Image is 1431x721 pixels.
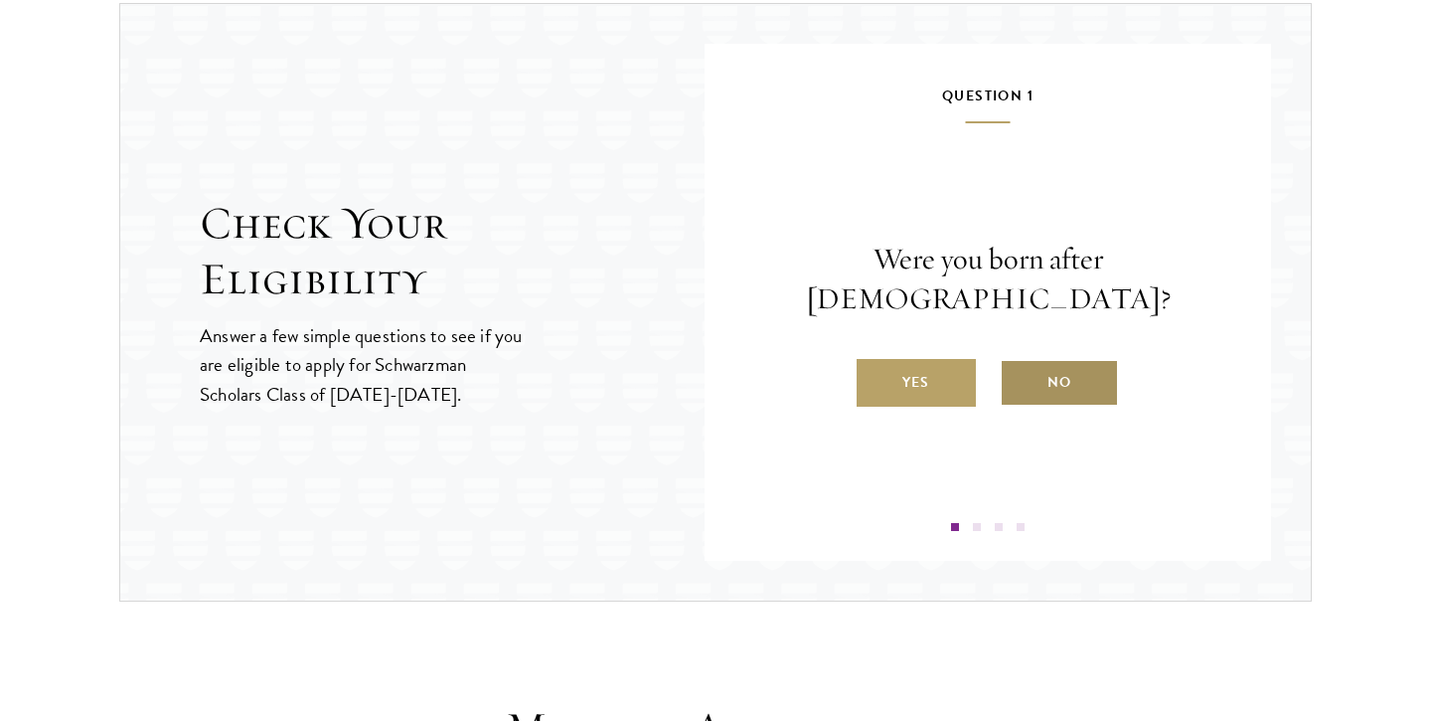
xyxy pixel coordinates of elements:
[764,84,1211,123] h5: Question 1
[1000,359,1119,407] label: No
[764,240,1211,319] p: Were you born after [DEMOGRAPHIC_DATA]?
[857,359,976,407] label: Yes
[200,321,525,408] p: Answer a few simple questions to see if you are eligible to apply for Schwarzman Scholars Class o...
[200,196,705,307] h2: Check Your Eligibility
